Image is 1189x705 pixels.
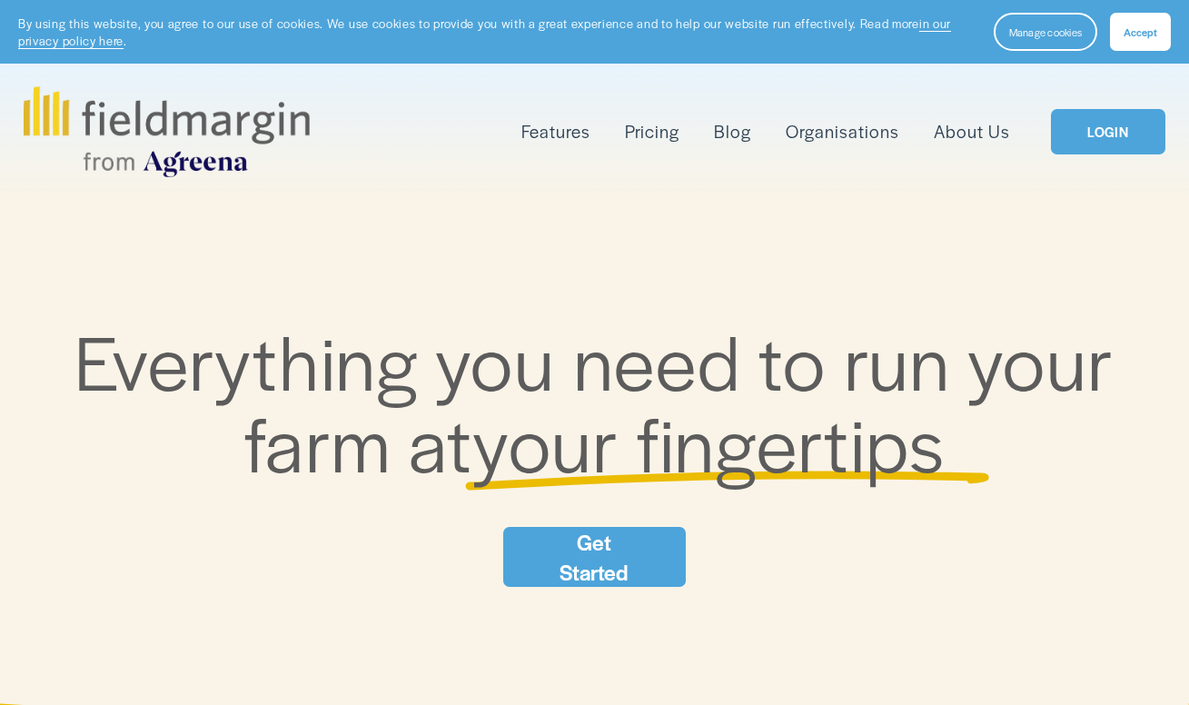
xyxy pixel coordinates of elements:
[472,388,945,494] span: your fingertips
[1009,25,1082,39] span: Manage cookies
[521,117,590,146] a: folder dropdown
[18,15,976,50] p: By using this website, you agree to our use of cookies. We use cookies to provide you with a grea...
[503,527,685,587] a: Get Started
[994,13,1097,51] button: Manage cookies
[24,86,309,177] img: fieldmargin.com
[714,117,751,146] a: Blog
[1110,13,1171,51] button: Accept
[786,117,899,146] a: Organisations
[1051,109,1165,155] a: LOGIN
[934,117,1010,146] a: About Us
[1124,25,1157,39] span: Accept
[625,117,679,146] a: Pricing
[18,15,951,49] a: in our privacy policy here
[74,306,1131,494] span: Everything you need to run your farm at
[521,119,590,144] span: Features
